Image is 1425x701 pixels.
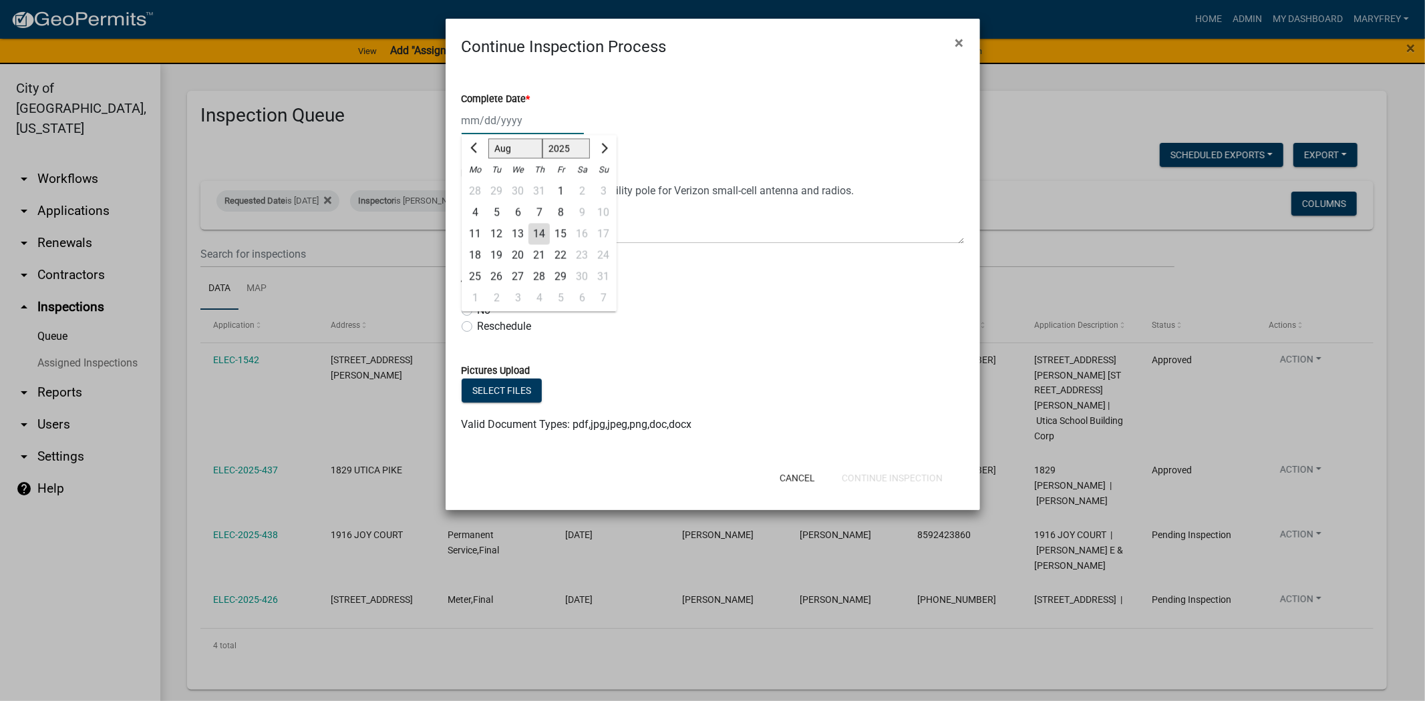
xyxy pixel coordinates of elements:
[464,180,486,202] div: 28
[955,33,964,52] span: ×
[486,266,507,287] div: Tuesday, August 26, 2025
[595,138,611,159] button: Next month
[528,287,550,308] div: 4
[550,180,571,202] div: Friday, August 1, 2025
[550,266,571,287] div: Friday, August 29, 2025
[464,244,486,266] div: 18
[507,244,528,266] div: Wednesday, August 20, 2025
[550,244,571,266] div: 22
[528,287,550,308] div: Thursday, September 4, 2025
[486,180,507,202] div: 29
[507,244,528,266] div: 20
[464,223,486,244] div: 11
[945,24,975,61] button: Close
[464,287,486,308] div: 1
[486,202,507,223] div: Tuesday, August 5, 2025
[464,266,486,287] div: Monday, August 25, 2025
[507,202,528,223] div: 6
[462,95,530,104] label: Complete Date
[507,180,528,202] div: 30
[528,159,550,180] div: Th
[550,223,571,244] div: 15
[464,287,486,308] div: Monday, September 1, 2025
[528,180,550,202] div: 31
[507,266,528,287] div: 27
[486,202,507,223] div: 5
[462,35,667,59] h4: Continue Inspection Process
[550,244,571,266] div: Friday, August 22, 2025
[507,223,528,244] div: Wednesday, August 13, 2025
[571,159,593,180] div: Sa
[486,244,507,266] div: 19
[486,180,507,202] div: Tuesday, July 29, 2025
[593,159,614,180] div: Su
[486,159,507,180] div: Tu
[528,180,550,202] div: Thursday, July 31, 2025
[486,287,507,308] div: Tuesday, September 2, 2025
[486,223,507,244] div: 12
[550,202,571,223] div: 8
[507,159,528,180] div: We
[486,266,507,287] div: 26
[486,244,507,266] div: Tuesday, August 19, 2025
[507,180,528,202] div: Wednesday, July 30, 2025
[542,139,590,159] select: Select year
[528,244,550,266] div: Thursday, August 21, 2025
[831,466,953,490] button: Continue Inspection
[550,180,571,202] div: 1
[462,418,692,431] span: Valid Document Types: pdf,jpg,jpeg,png,doc,docx
[478,318,532,334] label: Reschedule
[507,266,528,287] div: Wednesday, August 27, 2025
[550,266,571,287] div: 29
[528,266,550,287] div: 28
[486,223,507,244] div: Tuesday, August 12, 2025
[462,379,542,403] button: Select files
[464,244,486,266] div: Monday, August 18, 2025
[528,202,550,223] div: 7
[507,202,528,223] div: Wednesday, August 6, 2025
[462,107,584,134] input: mm/dd/yyyy
[507,223,528,244] div: 13
[550,287,571,308] div: Friday, September 5, 2025
[550,159,571,180] div: Fr
[464,202,486,223] div: Monday, August 4, 2025
[464,266,486,287] div: 25
[507,287,528,308] div: Wednesday, September 3, 2025
[769,466,826,490] button: Cancel
[462,367,530,376] label: Pictures Upload
[464,159,486,180] div: Mo
[528,266,550,287] div: Thursday, August 28, 2025
[464,180,486,202] div: Monday, July 28, 2025
[464,202,486,223] div: 4
[464,223,486,244] div: Monday, August 11, 2025
[486,287,507,308] div: 2
[528,244,550,266] div: 21
[528,223,550,244] div: Thursday, August 14, 2025
[488,139,542,159] select: Select month
[507,287,528,308] div: 3
[550,202,571,223] div: Friday, August 8, 2025
[528,223,550,244] div: 14
[550,223,571,244] div: Friday, August 15, 2025
[528,202,550,223] div: Thursday, August 7, 2025
[550,287,571,308] div: 5
[467,138,483,159] button: Previous month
